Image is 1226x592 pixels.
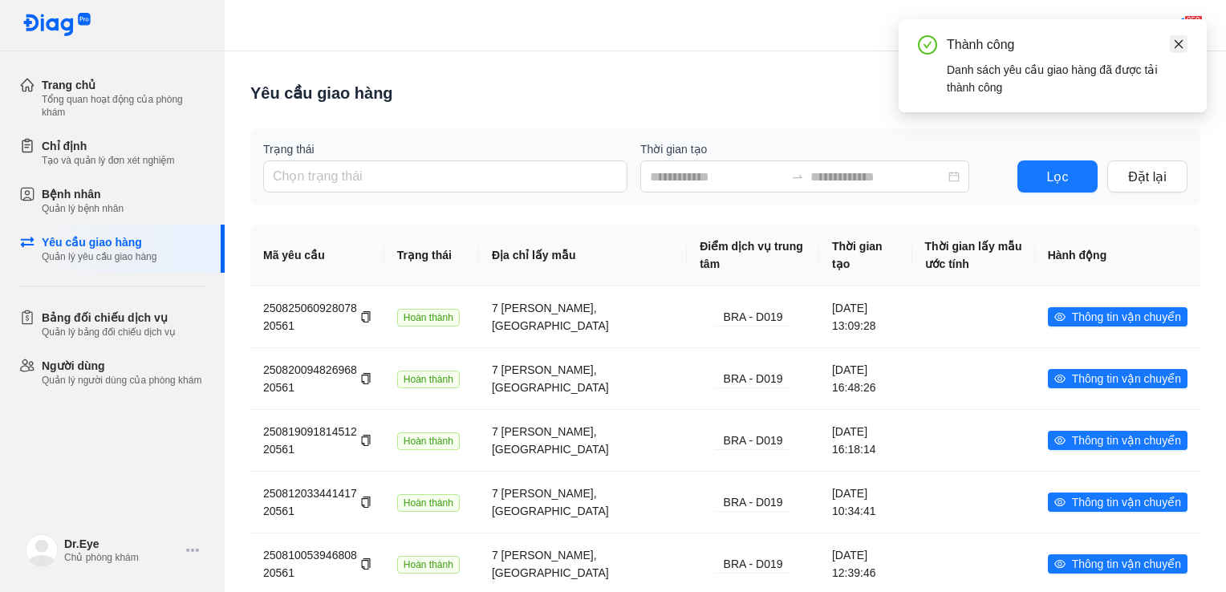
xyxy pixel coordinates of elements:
[42,202,124,215] div: Quản lý bệnh nhân
[492,546,674,582] div: 7 [PERSON_NAME], [GEOGRAPHIC_DATA]
[397,494,460,512] span: Hoàn thành
[1173,39,1184,50] span: close
[1072,493,1181,511] span: Thông tin vận chuyển
[22,13,91,38] img: logo
[947,35,1187,55] div: Thành công
[1072,308,1181,326] span: Thông tin vận chuyển
[1054,373,1066,384] span: eye
[263,141,627,157] label: Trạng thái
[1107,160,1187,193] button: Đặt lại
[250,82,393,104] div: Yêu cầu giao hàng
[42,77,205,93] div: Trang chủ
[42,234,156,250] div: Yêu cầu giao hàng
[492,423,674,458] div: 7 [PERSON_NAME], [GEOGRAPHIC_DATA]
[397,556,460,574] span: Hoàn thành
[791,170,804,183] span: to
[1184,15,1203,26] span: 959
[26,534,58,566] img: logo
[360,558,371,570] span: copy
[384,225,479,286] th: Trạng thái
[263,361,371,396] div: 25082009482696820561
[263,423,371,458] div: 25081909181451220561
[1054,497,1066,508] span: eye
[1054,435,1066,446] span: eye
[1048,369,1187,388] button: eyeThông tin vận chuyển
[263,485,371,520] div: 25081203344141720561
[250,225,384,286] th: Mã yêu cầu
[397,371,460,388] span: Hoàn thành
[1048,493,1187,512] button: eyeThông tin vận chuyển
[1054,311,1066,322] span: eye
[1035,225,1200,286] th: Hành động
[397,309,460,326] span: Hoàn thành
[715,432,791,450] div: BRA - D019
[360,311,371,322] span: copy
[819,225,912,286] th: Thời gian tạo
[1017,160,1098,193] button: Lọc
[492,485,674,520] div: 7 [PERSON_NAME], [GEOGRAPHIC_DATA]
[1128,167,1167,187] span: Đặt lại
[42,93,205,119] div: Tổng quan hoạt động của phòng khám
[64,537,180,551] div: Dr.Eye
[715,493,791,512] div: BRA - D019
[42,154,174,167] div: Tạo và quản lý đơn xét nghiệm
[492,361,674,396] div: 7 [PERSON_NAME], [GEOGRAPHIC_DATA]
[1048,554,1187,574] button: eyeThông tin vận chuyển
[479,225,687,286] th: Địa chỉ lấy mẫu
[42,186,124,202] div: Bệnh nhân
[918,35,937,55] span: check-circle
[42,310,176,326] div: Bảng đối chiếu dịch vụ
[263,546,371,582] div: 25081005394680820561
[42,326,176,339] div: Quản lý bảng đối chiếu dịch vụ
[64,551,180,564] div: Chủ phòng khám
[397,432,460,450] span: Hoàn thành
[1072,370,1181,387] span: Thông tin vận chuyển
[1048,307,1187,326] button: eyeThông tin vận chuyển
[42,374,201,387] div: Quản lý người dùng của phòng khám
[819,286,912,347] td: [DATE] 13:09:28
[360,373,371,384] span: copy
[819,347,912,409] td: [DATE] 16:48:26
[1072,432,1181,449] span: Thông tin vận chuyển
[42,358,201,374] div: Người dùng
[492,299,674,335] div: 7 [PERSON_NAME], [GEOGRAPHIC_DATA]
[715,370,791,388] div: BRA - D019
[360,497,371,508] span: copy
[42,250,156,263] div: Quản lý yêu cầu giao hàng
[42,138,174,154] div: Chỉ định
[791,170,804,183] span: swap-right
[263,299,371,335] div: 25082506092807820561
[1047,167,1069,187] span: Lọc
[1072,555,1181,573] span: Thông tin vận chuyển
[819,471,912,533] td: [DATE] 10:34:41
[640,141,1005,157] label: Thời gian tạo
[1048,431,1187,450] button: eyeThông tin vận chuyển
[819,409,912,471] td: [DATE] 16:18:14
[360,435,371,446] span: copy
[912,225,1035,286] th: Thời gian lấy mẫu ước tính
[715,555,791,574] div: BRA - D019
[715,308,791,326] div: BRA - D019
[947,61,1187,96] div: Danh sách yêu cầu giao hàng đã được tải thành công
[687,225,819,286] th: Điểm dịch vụ trung tâm
[1054,558,1066,570] span: eye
